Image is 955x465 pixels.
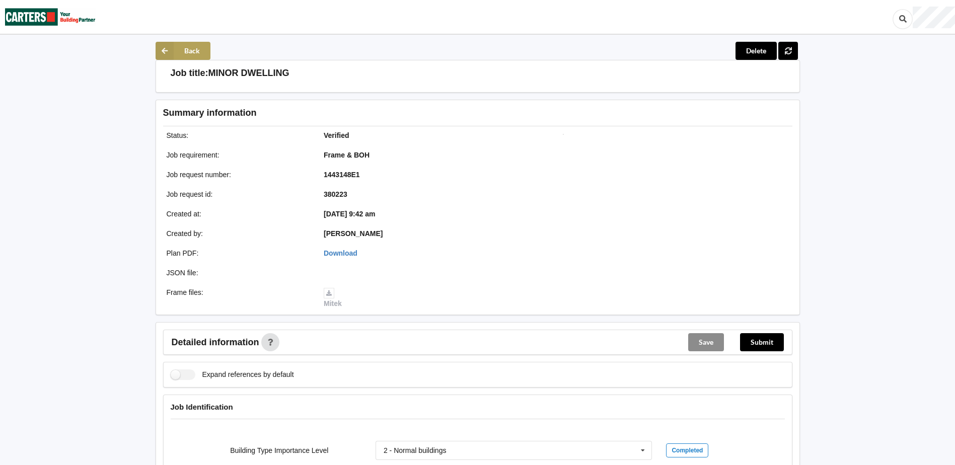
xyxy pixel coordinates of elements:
label: Building Type Importance Level [230,446,328,454]
b: 380223 [324,190,347,198]
div: Job request number : [160,170,317,180]
b: [DATE] 9:42 am [324,210,375,218]
a: Download [324,249,357,257]
div: Frame files : [160,287,317,308]
label: Expand references by default [171,369,294,380]
div: 2 - Normal buildings [384,447,447,454]
h3: MINOR DWELLING [208,67,289,79]
h3: Job title: [171,67,208,79]
div: Plan PDF : [160,248,317,258]
b: 1443148E1 [324,171,360,179]
h4: Job Identification [171,402,785,412]
span: Detailed information [172,338,259,347]
a: Mitek [324,288,342,307]
button: Back [156,42,210,60]
img: Carters [5,1,96,33]
div: User Profile [913,7,955,28]
div: JSON file : [160,268,317,278]
div: Created by : [160,228,317,239]
div: Completed [666,443,708,457]
div: Created at : [160,209,317,219]
b: Verified [324,131,349,139]
b: [PERSON_NAME] [324,229,383,238]
div: Job request id : [160,189,317,199]
button: Submit [740,333,784,351]
h3: Summary information [163,107,632,119]
div: Job requirement : [160,150,317,160]
button: Delete [736,42,777,60]
div: Status : [160,130,317,140]
b: Frame & BOH [324,151,370,159]
img: Job impression image thumbnail [563,134,564,135]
